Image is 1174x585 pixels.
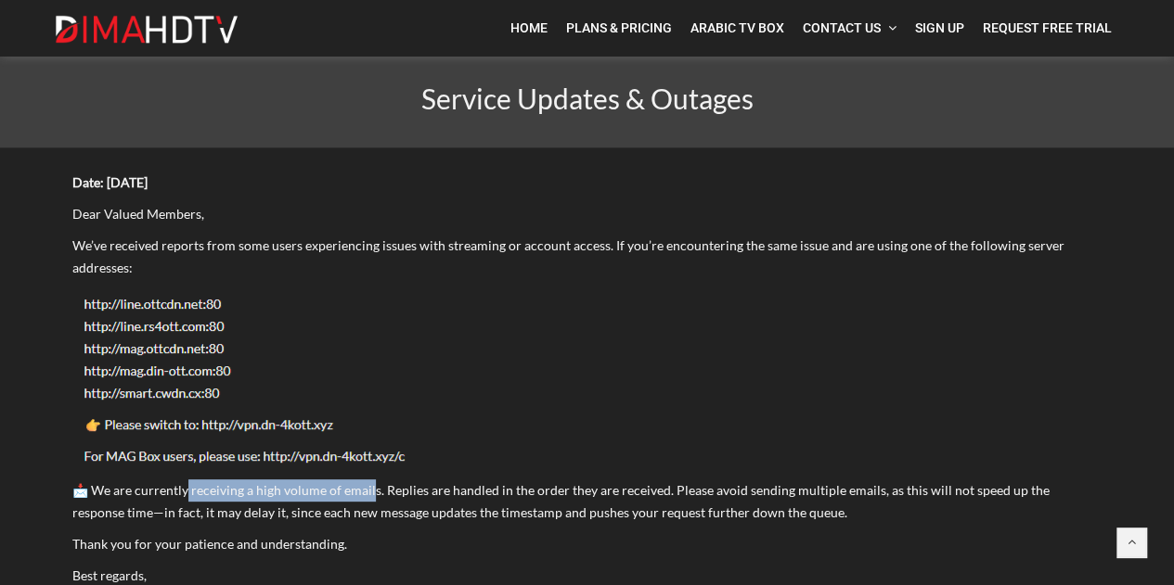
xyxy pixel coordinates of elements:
[983,20,1112,35] span: Request Free Trial
[72,237,1064,275] span: We’ve received reports from some users experiencing issues with streaming or account access. If y...
[915,20,964,35] span: Sign Up
[803,20,881,35] span: Contact Us
[906,9,974,47] a: Sign Up
[72,536,347,552] span: Thank you for your patience and understanding.
[690,20,784,35] span: Arabic TV Box
[566,20,672,35] span: Plans & Pricing
[501,9,557,47] a: Home
[974,9,1121,47] a: Request Free Trial
[681,9,793,47] a: Arabic TV Box
[421,82,754,115] span: Service Updates & Outages
[72,482,1050,520] span: 📩 We are currently receiving a high volume of emails. Replies are handled in the order they are r...
[1116,528,1146,557] a: Back to top
[54,15,239,45] img: Dima HDTV
[72,206,204,222] span: Dear Valued Members,
[72,567,147,583] span: Best regards,
[793,9,906,47] a: Contact Us
[510,20,548,35] span: Home
[557,9,681,47] a: Plans & Pricing
[72,174,148,190] strong: Date: [DATE]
